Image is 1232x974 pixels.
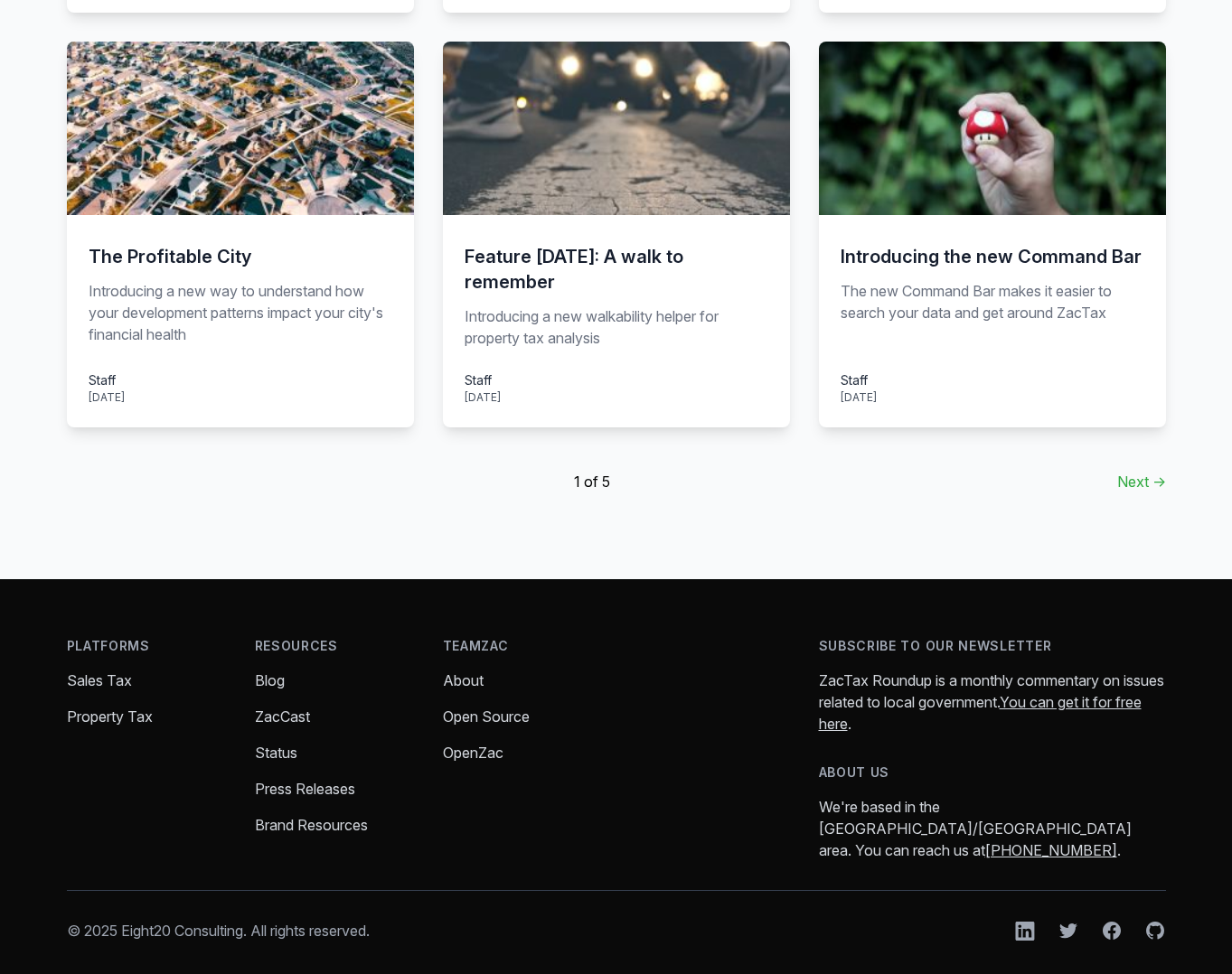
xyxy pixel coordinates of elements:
a: Press Releases [255,780,355,798]
img: walkability-zones.jpg [443,42,790,215]
p: The new Command Bar makes it easier to search your data and get around ZacTax [841,280,1144,349]
a: OpenZac [443,744,503,762]
p: © 2025 Eight20 Consulting. All rights reserved. [67,920,370,941]
h4: Platforms [67,637,226,655]
a: Open Source [443,707,530,726]
a: Brand Resources [255,816,368,834]
p: We're based in the [GEOGRAPHIC_DATA]/[GEOGRAPHIC_DATA] area. You can reach us at . [819,796,1166,861]
a: About [443,671,484,689]
p: Introducing a new way to understand how your development patterns impact your city's financial he... [89,280,392,349]
a: ZacCast [255,707,310,726]
a: Next → [1117,471,1166,492]
div: Staff [841,370,877,389]
img: sfr-neighborhood.jpg [67,42,414,215]
h4: Resources [255,637,414,655]
a: Property Tax [67,707,153,726]
span: 1 of 5 [574,471,610,492]
p: ZacTax Roundup is a monthly commentary on issues related to local government. . [819,670,1166,735]
div: Staff [465,370,501,389]
h4: Subscribe to our newsletter [819,637,1166,655]
a: [PHONE_NUMBER] [985,841,1117,859]
h4: About us [819,763,1166,782]
div: Staff [89,370,125,389]
a: The Profitable City Introducing a new way to understand how your development patterns impact your... [67,42,414,427]
h3: Introducing the new Command Bar [841,244,1144,269]
a: Feature [DATE]: A walk to remember Introducing a new walkability helper for property tax analysis... [443,42,790,427]
a: Blog [255,671,285,689]
h3: The Profitable City [89,244,392,269]
img: level-up-command-bar.jpg [819,42,1166,215]
p: Introducing a new walkability helper for property tax analysis [465,305,768,349]
a: Sales Tax [67,671,132,689]
time: [DATE] [841,390,877,404]
h3: Feature [DATE]: A walk to remember [465,244,768,295]
a: Status [255,744,297,762]
time: [DATE] [465,390,501,404]
h4: TeamZac [443,637,602,655]
a: Introducing the new Command Bar The new Command Bar makes it easier to search your data and get a... [819,42,1166,427]
time: [DATE] [89,390,125,404]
